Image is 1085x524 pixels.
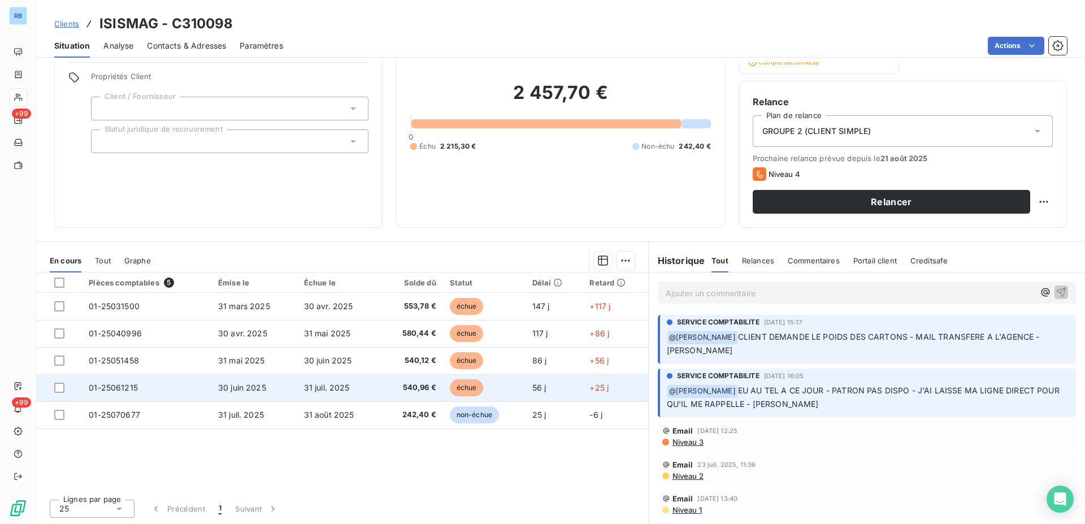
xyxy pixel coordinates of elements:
span: 31 mai 2025 [304,328,351,338]
span: 540,96 € [387,382,436,393]
h6: Relance [753,95,1053,109]
img: Logo LeanPay [9,499,27,517]
span: 56 j [532,383,546,392]
span: Échu [419,141,436,151]
span: GROUPE 2 (CLIENT SIMPLE) [762,125,871,137]
h6: Historique [649,254,705,267]
span: 147 j [532,301,550,311]
span: Tout [711,256,728,265]
span: +25 j [589,383,609,392]
span: Graphe [124,256,151,265]
a: +99 [9,111,27,129]
span: 01-25040996 [89,328,142,338]
span: 5 [164,278,174,288]
span: SERVICE COMPTABILITE [677,371,759,381]
span: Niveau 1 [671,505,702,514]
span: EU AU TEL A CE JOUR - PATRON PAS DISPO - J'AI LAISSE MA LIGNE DIRECT POUR QU'IL ME RAPPELLE - [PE... [667,386,1062,409]
a: Clients [54,18,79,29]
div: RB [9,7,27,25]
span: 31 mars 2025 [218,301,270,311]
span: Clients [54,19,79,28]
span: 21 août 2025 [880,154,928,163]
span: 23 juil. 2025, 11:36 [697,461,756,468]
span: 01-25031500 [89,301,140,311]
div: Délai [532,278,576,287]
span: 01-25051458 [89,356,139,365]
span: @ [PERSON_NAME] [667,385,737,398]
span: Portail client [853,256,897,265]
span: [DATE] 12:25 [697,427,737,434]
span: 31 août 2025 [304,410,354,419]
span: Compte déconnecté [748,58,819,67]
span: non-échue [450,406,499,423]
span: 0 [409,132,413,141]
button: Actions [988,37,1044,55]
span: 30 avr. 2025 [218,328,267,338]
span: Commentaires [788,256,840,265]
input: Ajouter une valeur [101,103,110,114]
span: [DATE] 13:40 [697,495,737,502]
div: Solde dû [387,278,436,287]
span: +86 j [589,328,609,338]
span: Email [672,460,693,469]
span: échue [450,325,484,342]
span: Niveau 4 [769,170,800,179]
div: Open Intercom Messenger [1047,486,1074,513]
span: 30 avr. 2025 [304,301,353,311]
span: 86 j [532,356,547,365]
span: 30 juin 2025 [304,356,352,365]
span: 25 j [532,410,546,419]
span: Contacts & Adresses [147,40,226,51]
span: SERVICE COMPTABILITE [677,317,759,327]
span: 2 215,30 € [440,141,476,151]
span: Situation [54,40,90,51]
span: échue [450,352,484,369]
div: Échue le [304,278,374,287]
span: Paramètres [240,40,283,51]
div: Émise le [218,278,290,287]
div: Retard [589,278,641,287]
span: Prochaine relance prévue depuis le [753,154,1053,163]
span: Niveau 2 [671,471,704,480]
span: 580,44 € [387,328,436,339]
span: +117 j [589,301,610,311]
div: Statut [450,278,519,287]
span: [DATE] 15:17 [764,319,802,326]
span: 242,40 € [387,409,436,421]
span: échue [450,298,484,315]
span: 31 juil. 2025 [304,383,350,392]
span: 01-25070677 [89,410,140,419]
span: [DATE] 16:05 [764,373,804,379]
span: +99 [12,109,31,119]
button: Suivant [228,497,285,521]
span: Relances [742,256,774,265]
span: 540,12 € [387,355,436,366]
h3: ISISMAG - C310098 [99,14,233,34]
div: Pièces comptables [89,278,205,288]
span: 242,40 € [679,141,710,151]
span: CLIENT DEMANDE LE POIDS DES CARTONS - MAIL TRANSFERE A L'AGENCE - [PERSON_NAME] [667,332,1042,355]
span: -6 j [589,410,602,419]
span: 01-25061215 [89,383,138,392]
button: Précédent [144,497,212,521]
span: 31 mai 2025 [218,356,265,365]
span: 30 juin 2025 [218,383,266,392]
span: 117 j [532,328,548,338]
button: 1 [212,497,228,521]
span: Analyse [103,40,133,51]
span: Niveau 3 [671,438,704,447]
span: Email [672,494,693,503]
span: Email [672,426,693,435]
h2: 2 457,70 € [410,81,710,115]
span: Creditsafe [910,256,948,265]
span: +56 j [589,356,609,365]
span: Propriétés Client [91,72,368,88]
span: 1 [219,503,222,514]
button: Relancer [753,190,1030,214]
span: @ [PERSON_NAME] [667,331,737,344]
span: Non-échu [641,141,674,151]
span: échue [450,379,484,396]
input: Ajouter une valeur [101,136,110,146]
span: Tout [95,256,111,265]
span: En cours [50,256,81,265]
